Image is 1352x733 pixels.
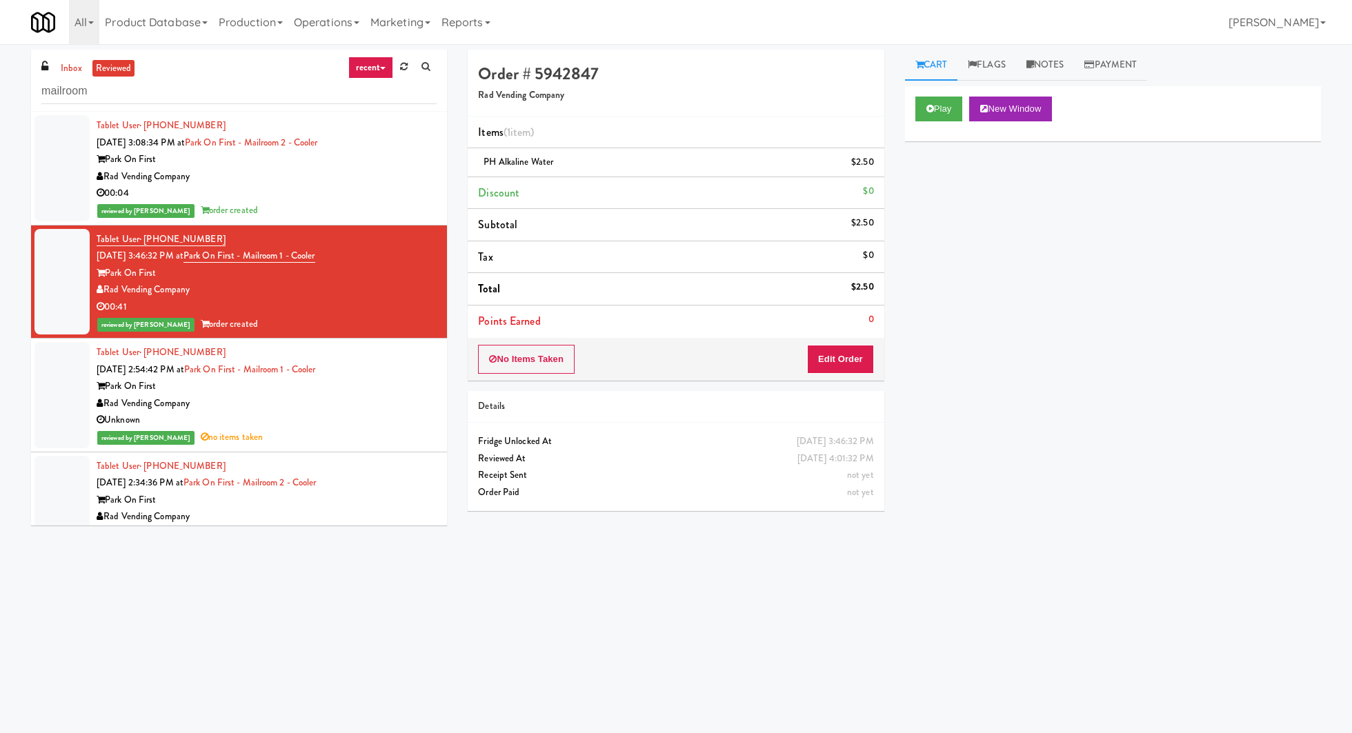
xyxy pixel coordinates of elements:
li: Tablet User· [PHONE_NUMBER][DATE] 3:08:34 PM atPark on First - Mailroom 2 - CoolerPark On FirstRa... [31,112,447,225]
span: [DATE] 3:08:34 PM at [97,136,185,149]
span: · [PHONE_NUMBER] [139,459,226,472]
span: Total [478,281,500,297]
h5: Rad Vending Company [478,90,873,101]
span: Items [478,124,534,140]
a: reviewed [92,60,135,77]
span: not yet [847,485,874,499]
a: Cart [905,50,958,81]
input: Search vision orders [41,79,437,104]
span: not yet [847,468,874,481]
span: Subtotal [478,217,517,232]
div: [DATE] 4:01:32 PM [797,450,874,468]
span: Tax [478,249,493,265]
h4: Order # 5942847 [478,65,873,83]
div: Park On First [97,492,437,509]
span: no items taken [201,430,264,443]
div: $2.50 [851,279,874,296]
a: recent [348,57,394,79]
button: No Items Taken [478,345,575,374]
span: reviewed by [PERSON_NAME] [97,318,195,332]
div: 0 [868,311,874,328]
a: Tablet User· [PHONE_NUMBER] [97,119,226,132]
div: Order Paid [478,484,873,501]
span: Points Earned [478,313,540,329]
div: 00:04 [97,185,437,202]
div: Park On First [97,151,437,168]
span: order created [201,317,258,330]
a: Park on First - Mailroom 1 - Cooler [184,363,316,376]
a: Payment [1074,50,1147,81]
li: Tablet User· [PHONE_NUMBER][DATE] 2:54:42 PM atPark on First - Mailroom 1 - CoolerPark On FirstRa... [31,339,447,452]
span: Discount [478,185,519,201]
li: Tablet User· [PHONE_NUMBER][DATE] 2:34:36 PM atPark on First - Mailroom 2 - CoolerPark On FirstRa... [31,452,447,566]
div: Receipt Sent [478,467,873,484]
button: Play [915,97,963,121]
div: Rad Vending Company [97,168,437,185]
span: order created [201,203,258,217]
img: Micromart [31,10,55,34]
li: Tablet User· [PHONE_NUMBER][DATE] 3:46:32 PM atPark on First - Mailroom 1 - CoolerPark On FirstRa... [31,225,447,339]
span: · [PHONE_NUMBER] [139,232,226,245]
button: New Window [969,97,1052,121]
div: $0 [863,247,873,264]
span: · [PHONE_NUMBER] [139,345,226,359]
div: $0 [863,183,873,200]
a: Park on First - Mailroom 1 - Cooler [183,249,315,263]
div: [DATE] 3:46:32 PM [797,433,874,450]
a: Tablet User· [PHONE_NUMBER] [97,232,226,246]
div: Unknown [97,412,437,429]
a: Park on First - Mailroom 2 - Cooler [185,136,318,149]
div: $2.50 [851,214,874,232]
a: Tablet User· [PHONE_NUMBER] [97,459,226,472]
a: Park on First - Mailroom 2 - Cooler [183,476,317,489]
div: 00:41 [97,299,437,316]
span: [DATE] 2:34:36 PM at [97,476,183,489]
span: [DATE] 2:54:42 PM at [97,363,184,376]
ng-pluralize: item [510,124,530,140]
a: Tablet User· [PHONE_NUMBER] [97,345,226,359]
div: Rad Vending Company [97,395,437,412]
div: $2.50 [851,154,874,171]
span: (1 ) [504,124,535,140]
span: · [PHONE_NUMBER] [139,119,226,132]
div: Park On First [97,265,437,282]
div: Reviewed At [478,450,873,468]
a: Flags [957,50,1016,81]
span: pH Alkaline Water [484,155,553,168]
a: Notes [1016,50,1075,81]
a: inbox [57,60,86,77]
span: reviewed by [PERSON_NAME] [97,431,195,445]
span: reviewed by [PERSON_NAME] [97,204,195,218]
div: Fridge Unlocked At [478,433,873,450]
div: Details [478,398,873,415]
div: Rad Vending Company [97,281,437,299]
span: [DATE] 3:46:32 PM at [97,249,183,262]
div: Rad Vending Company [97,508,437,525]
button: Edit Order [807,345,874,374]
div: Park On First [97,378,437,395]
